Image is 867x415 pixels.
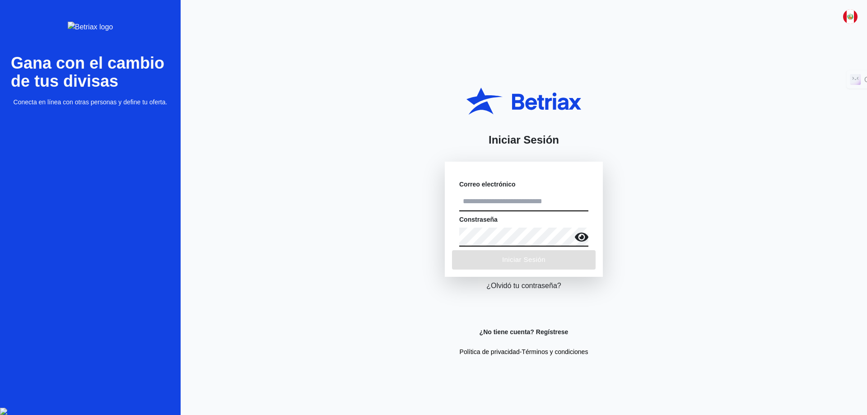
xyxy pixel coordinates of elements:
[459,180,515,189] label: Correo electrónico
[486,280,561,291] a: ¿Olvidó tu contraseña?
[460,347,588,356] p: -
[14,98,168,107] span: Conecta en línea con otras personas y define tu oferta.
[489,133,559,147] h1: Iniciar Sesión
[522,348,588,355] a: Términos y condiciones
[460,348,520,355] a: Política de privacidad
[68,22,113,33] img: Betriax logo
[11,54,170,90] h3: Gana con el cambio de tus divisas
[843,9,858,24] img: svg%3e
[459,215,498,224] label: Constraseña
[480,327,569,336] a: ¿No tiene cuenta? Regístrese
